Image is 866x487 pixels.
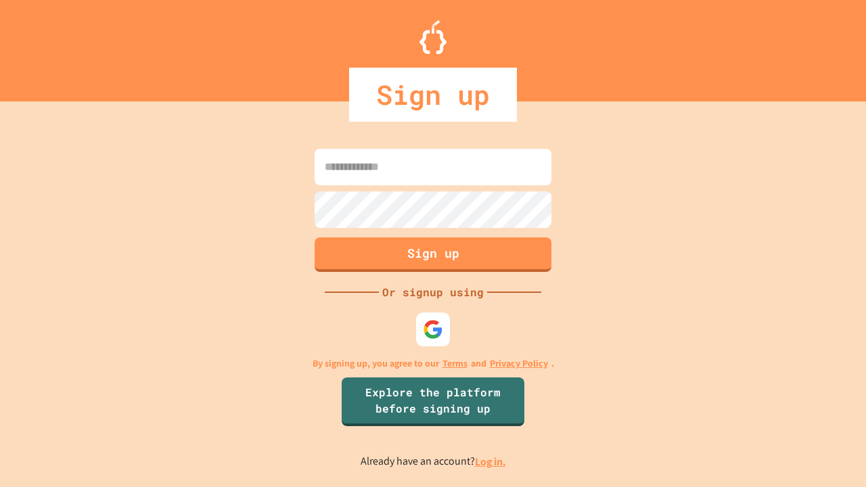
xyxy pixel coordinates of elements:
[419,20,447,54] img: Logo.svg
[475,455,506,469] a: Log in.
[361,453,506,470] p: Already have an account?
[342,377,524,426] a: Explore the platform before signing up
[315,237,551,272] button: Sign up
[423,319,443,340] img: google-icon.svg
[379,284,487,300] div: Or signup using
[349,68,517,122] div: Sign up
[490,356,548,371] a: Privacy Policy
[442,356,468,371] a: Terms
[313,356,554,371] p: By signing up, you agree to our and .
